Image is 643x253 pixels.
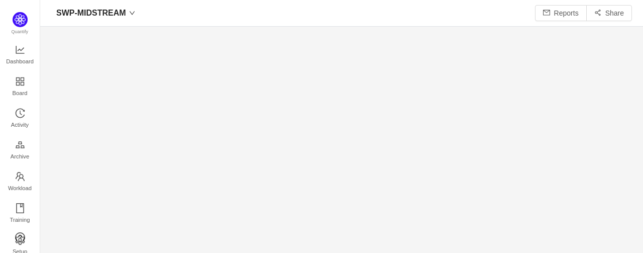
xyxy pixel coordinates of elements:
i: icon: book [15,203,25,213]
span: Quantify [12,29,29,34]
a: Board [15,77,25,97]
a: icon: question-circle [15,232,25,242]
i: icon: gold [15,140,25,150]
i: icon: team [15,172,25,182]
img: Quantify [13,12,28,27]
span: Dashboard [6,51,34,71]
a: Activity [15,109,25,129]
span: Activity [11,115,29,135]
button: icon: share-altShare [586,5,632,21]
span: Training [10,210,30,230]
i: icon: history [15,108,25,118]
a: Dashboard [15,45,25,65]
span: Board [13,83,28,103]
i: icon: line-chart [15,45,25,55]
i: icon: appstore [15,76,25,87]
span: SWP-MIDSTREAM [56,5,126,21]
i: icon: down [129,10,135,16]
a: Training [15,204,25,224]
span: Workload [8,178,32,198]
a: Archive [15,140,25,160]
a: Workload [15,172,25,192]
span: Archive [11,146,29,166]
button: icon: mailReports [535,5,587,21]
